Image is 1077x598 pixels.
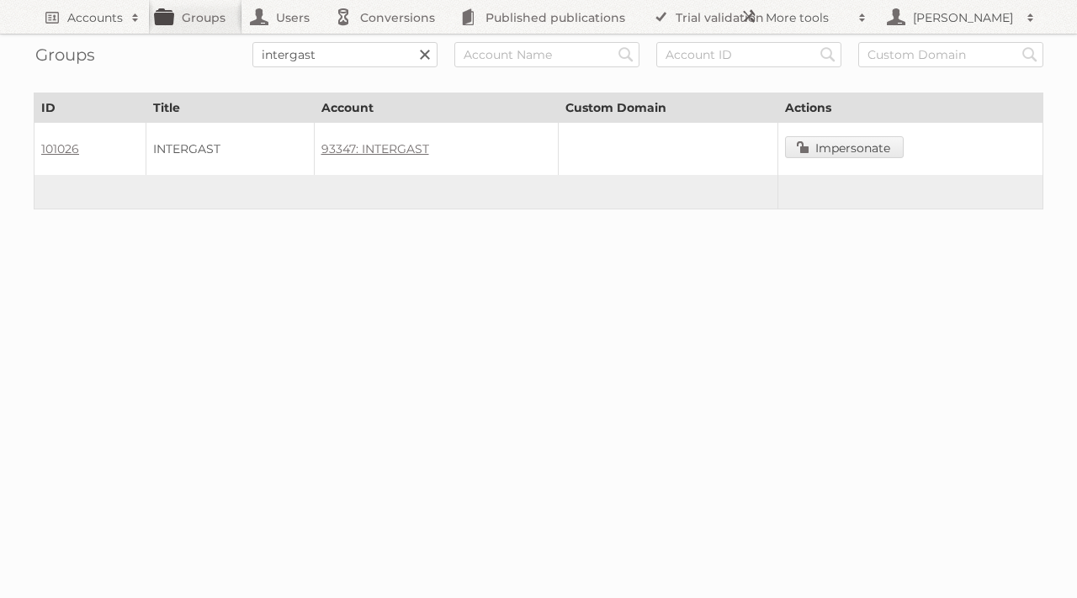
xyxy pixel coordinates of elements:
th: Actions [777,93,1043,123]
input: Account Name [454,42,639,67]
th: ID [34,93,146,123]
input: Search [613,42,639,67]
h2: [PERSON_NAME] [909,9,1018,26]
th: Custom Domain [559,93,777,123]
h2: More tools [766,9,850,26]
a: 93347: INTERGAST [321,141,429,156]
td: INTERGAST [146,123,315,176]
th: Title [146,93,315,123]
input: Search [815,42,841,67]
input: Custom Domain [858,42,1043,67]
input: Account ID [656,42,841,67]
h2: Accounts [67,9,123,26]
input: Search [1017,42,1043,67]
th: Account [314,93,559,123]
input: Title [252,42,438,67]
a: 101026 [41,141,79,156]
a: Impersonate [785,136,904,158]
